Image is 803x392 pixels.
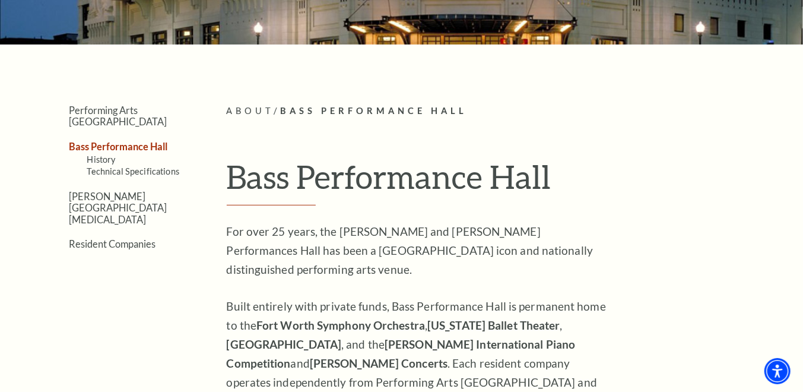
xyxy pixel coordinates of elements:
strong: [PERSON_NAME] Concerts [310,356,447,370]
h1: Bass Performance Hall [227,157,770,206]
strong: Fort Worth Symphony Orchestra [256,318,425,332]
strong: [US_STATE] Ballet Theater [427,318,560,332]
a: Resident Companies [69,238,156,249]
p: / [227,104,770,119]
a: Technical Specifications [87,166,179,176]
strong: [GEOGRAPHIC_DATA] [227,337,342,351]
span: Bass Performance Hall [281,106,468,116]
a: [PERSON_NAME][GEOGRAPHIC_DATA][MEDICAL_DATA] [69,191,167,225]
a: Performing Arts [GEOGRAPHIC_DATA] [69,105,167,127]
a: Bass Performance Hall [69,141,168,152]
span: About [227,106,274,116]
div: Accessibility Menu [764,358,791,384]
strong: [PERSON_NAME] International Piano Competition [227,337,576,370]
p: For over 25 years, the [PERSON_NAME] and [PERSON_NAME] Performances Hall has been a [GEOGRAPHIC_D... [227,222,612,279]
a: History [87,154,116,165]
